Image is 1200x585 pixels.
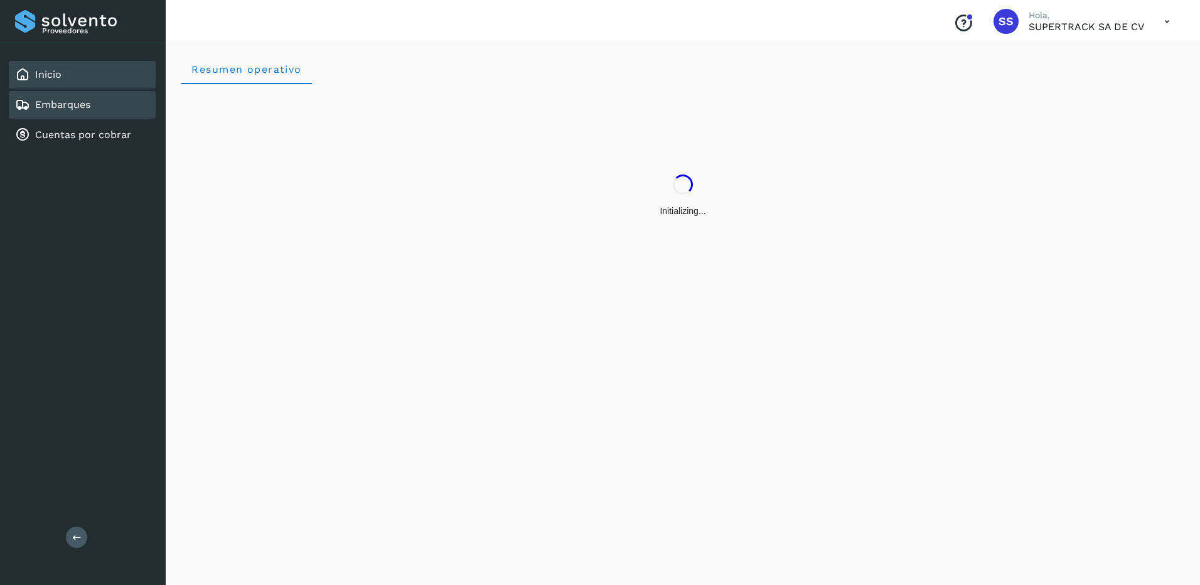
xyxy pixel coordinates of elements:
[191,63,302,75] span: Resumen operativo
[9,91,156,119] div: Embarques
[35,68,62,80] a: Inicio
[1029,21,1144,33] p: SUPERTRACK SA DE CV
[9,61,156,89] div: Inicio
[35,99,90,110] a: Embarques
[9,121,156,149] div: Cuentas por cobrar
[42,26,151,35] p: Proveedores
[35,129,131,141] a: Cuentas por cobrar
[1029,10,1144,21] p: Hola,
